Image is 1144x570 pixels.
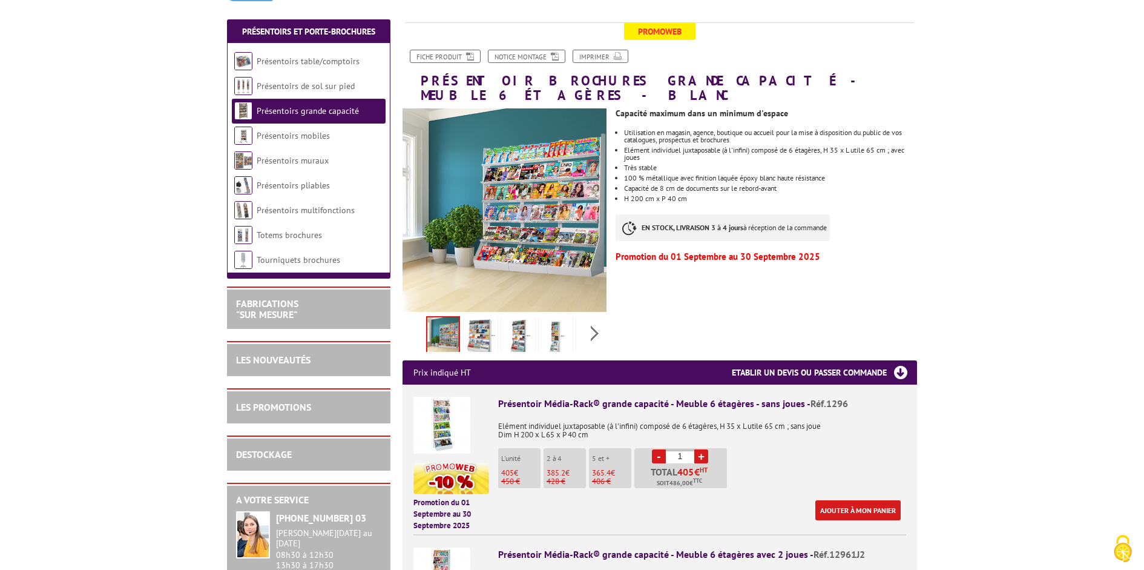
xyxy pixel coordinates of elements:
span: Réf.12961J2 [814,548,865,560]
sup: HT [700,466,708,474]
img: 12962j2_etagere_livre_magazine_rangement_dim.jpg [504,319,533,356]
a: Présentoirs table/comptoirs [257,56,360,67]
img: Tourniquets brochures [234,251,252,269]
strong: Capacité maximum dans un minimum d'espace [616,108,788,119]
img: Présentoirs pliables [234,176,252,194]
li: Capacité de 8 cm de documents sur le rebord-avant [624,185,917,192]
p: Promotion du 01 Septembre au 30 Septembre 2025 [616,253,917,260]
div: Présentoir Média-Rack® grande capacité - Meuble 6 étagères avec 2 joues - [498,548,906,562]
p: Elément individuel juxtaposable (à l'infini) composé de 6 étagères, H 35 x L utile 65 cm ; sans j... [498,414,906,439]
a: Tourniquets brochures [257,254,340,265]
a: Présentoirs mobiles [257,130,330,141]
img: Cookies (fenêtre modale) [1108,534,1138,564]
li: Utilisation en magasin, agence, boutique ou accueil pour la mise à disposition du public de vos c... [624,129,917,144]
a: LES NOUVEAUTÉS [236,354,311,366]
p: 2 à 4 [547,454,586,463]
p: Promotion du 01 Septembre au 30 Septembre 2025 [413,497,489,531]
span: 486,00 [669,479,689,488]
p: 406 € [592,477,631,486]
a: Totems brochures [257,230,322,240]
img: Présentoir Média-Rack® grande capacité - Meuble 6 étagères - sans joues [413,397,470,454]
img: Totems brochures [234,226,252,244]
img: 12963j2_etagere_livre_magazine_rangement_dim.jpg [466,319,495,356]
li: Elément individuel juxtaposable (à l'infini) composé de 6 étagères, H 35 x L utile 65 cm ; avec j... [624,147,917,161]
a: Imprimer [573,50,628,63]
a: Présentoirs muraux [257,155,329,166]
img: 1296_sans_joue_etagere_livre_magazine_rangement_dim.jpg [579,319,608,356]
span: 385.2 [547,468,565,478]
a: - [652,449,666,463]
p: € [547,469,586,477]
a: Présentoirs multifonctions [257,205,355,216]
img: 12961j2_etagere_livre_magazine_rangement_dim.jpg [541,319,570,356]
a: Présentoirs grande capacité [257,105,359,116]
a: Fiche produit [410,50,481,63]
li: 100 % métallique avec finition laquée époxy blanc haute résistance [624,174,917,182]
div: [PERSON_NAME][DATE] au [DATE] [276,528,381,549]
a: FABRICATIONS"Sur Mesure" [236,297,298,320]
span: Promoweb [624,23,695,40]
p: L'unité [501,454,541,463]
img: Présentoirs grande capacité [234,102,252,120]
img: 12963j2_grande_etagere_situation.jpg [427,317,459,355]
img: Présentoirs muraux [234,151,252,170]
a: Présentoirs et Porte-brochures [242,26,375,37]
span: Soit € [657,479,702,488]
p: 5 et + [592,454,631,463]
a: LES PROMOTIONS [236,401,311,413]
img: Présentoirs table/comptoirs [234,52,252,70]
a: Présentoirs de sol sur pied [257,81,355,91]
span: Réf.1296 [810,397,848,409]
a: Présentoirs pliables [257,180,330,191]
img: 12963j2_grande_etagere_situation.jpg [403,108,607,312]
li: Très stable [624,164,917,171]
div: Présentoir Média-Rack® grande capacité - Meuble 6 étagères - sans joues - [498,397,906,411]
span: 365.4 [592,468,611,478]
p: H 200 cm x P 40 cm [624,195,917,202]
p: Prix indiqué HT [413,360,471,385]
img: Présentoirs de sol sur pied [234,77,252,95]
a: DESTOCKAGE [236,448,292,460]
a: Ajouter à mon panier [815,500,901,520]
span: Next [589,323,600,343]
p: € [501,469,541,477]
img: widget-service.jpg [236,511,270,558]
img: promotion [413,463,489,494]
button: Cookies (fenêtre modale) [1102,529,1144,570]
a: Notice Montage [488,50,565,63]
strong: EN STOCK, LIVRAISON 3 à 4 jours [642,223,743,232]
p: Total [637,467,727,488]
p: 428 € [547,477,586,486]
span: 405 [501,468,514,478]
p: € [592,469,631,477]
a: + [694,449,708,463]
div: 08h30 à 12h30 13h30 à 17h30 [276,528,381,570]
span: 405 [677,467,694,477]
span: € [694,467,700,477]
img: Présentoirs mobiles [234,127,252,145]
strong: [PHONE_NUMBER] 03 [276,512,366,524]
sup: TTC [693,477,702,484]
p: 450 € [501,477,541,486]
img: Présentoirs multifonctions [234,201,252,219]
h2: A votre service [236,495,381,506]
p: à réception de la commande [616,214,830,241]
h3: Etablir un devis ou passer commande [732,360,917,385]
